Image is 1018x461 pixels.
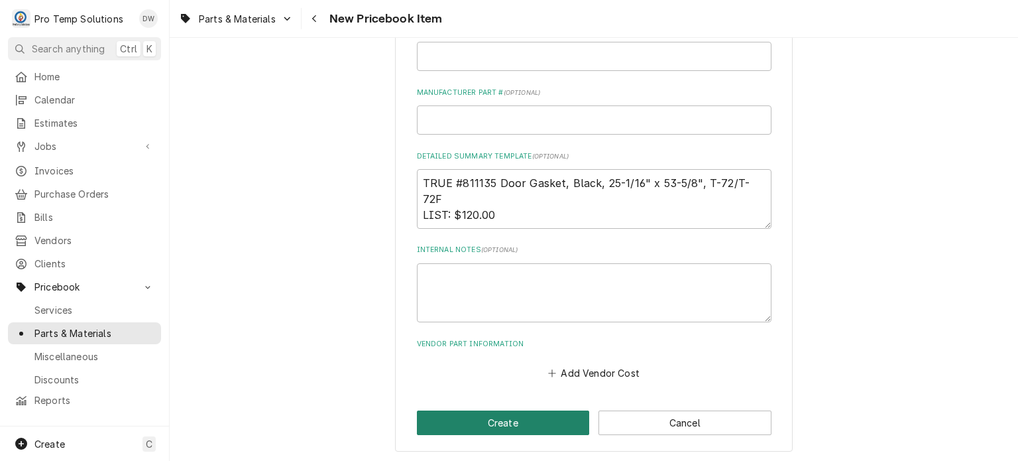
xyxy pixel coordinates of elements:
span: Services [34,303,154,317]
a: Purchase Orders [8,183,161,205]
span: Parts & Materials [199,12,276,26]
span: Create [34,438,65,450]
a: Reports [8,389,161,411]
div: Internal Notes [417,245,771,322]
div: Dana Williams's Avatar [139,9,158,28]
button: Create [417,411,590,435]
span: C [146,437,152,451]
div: Vendor Part Information [417,339,771,383]
span: Search anything [32,42,105,56]
label: Detailed Summary Template [417,151,771,162]
div: Manufacturer Part # [417,88,771,135]
span: Ctrl [120,42,137,56]
span: Help Center [34,423,153,437]
span: Clients [34,257,154,271]
div: DW [139,9,158,28]
a: Go to Parts & Materials [174,8,298,30]
span: Discounts [34,373,154,387]
label: Manufacturer Part # [417,88,771,98]
a: Go to Pricebook [8,276,161,298]
div: Detailed Summary Template [417,151,771,229]
a: Vendors [8,230,161,251]
span: Purchase Orders [34,187,154,201]
a: Go to Jobs [8,135,161,157]
div: Button Group Row [417,411,771,435]
a: Calendar [8,89,161,111]
span: Invoices [34,164,154,178]
a: Estimates [8,112,161,134]
button: Add Vendor Cost [546,364,642,383]
span: ( optional ) [481,246,518,253]
span: Miscellaneous [34,350,154,363]
span: Reports [34,393,154,407]
span: New Pricebook Item [325,10,443,28]
span: Jobs [34,139,135,153]
span: Bills [34,210,154,224]
button: Cancel [598,411,771,435]
a: Go to Help Center [8,419,161,441]
span: K [146,42,152,56]
button: Search anythingCtrlK [8,37,161,60]
div: Pro Temp Solutions's Avatar [12,9,30,28]
a: Clients [8,253,161,275]
span: Home [34,70,154,84]
a: Services [8,299,161,321]
div: Button Group [417,411,771,435]
span: ( optional ) [504,89,541,96]
label: Vendor Part Information [417,339,771,350]
span: Vendors [34,233,154,247]
label: Internal Notes [417,245,771,255]
a: Discounts [8,369,161,391]
span: Calendar [34,93,154,107]
button: Navigate back [304,8,325,29]
span: Pricebook [34,280,135,294]
textarea: To enrich screen reader interactions, please activate Accessibility in Grammarly extension settings [417,169,771,229]
span: Estimates [34,116,154,130]
a: Invoices [8,160,161,182]
div: Pro Temp Solutions [34,12,123,26]
div: P [12,9,30,28]
a: Miscellaneous [8,346,161,367]
a: Home [8,66,161,88]
div: Manufacturer [417,24,771,71]
a: Parts & Materials [8,322,161,344]
span: ( optional ) [532,153,569,160]
a: Bills [8,206,161,228]
span: Parts & Materials [34,326,154,340]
